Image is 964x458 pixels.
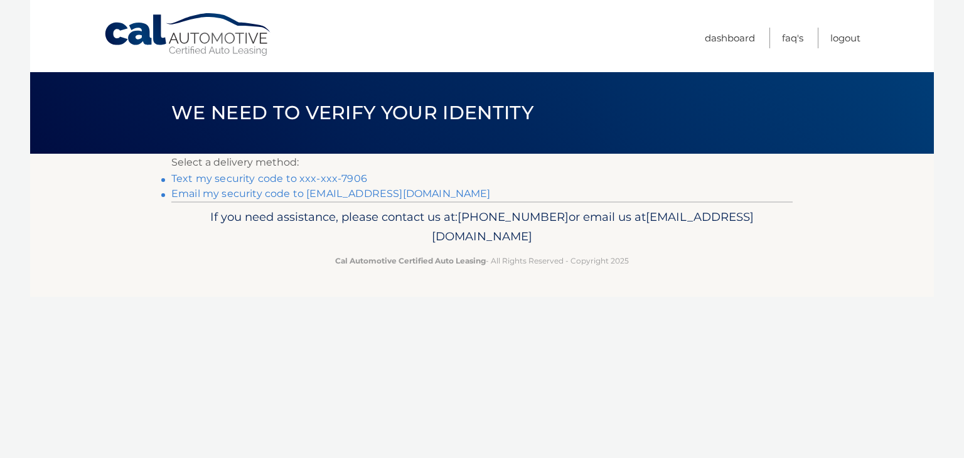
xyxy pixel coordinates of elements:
[171,101,533,124] span: We need to verify your identity
[830,28,860,48] a: Logout
[104,13,273,57] a: Cal Automotive
[171,173,367,184] a: Text my security code to xxx-xxx-7906
[171,188,491,200] a: Email my security code to [EMAIL_ADDRESS][DOMAIN_NAME]
[179,254,785,267] p: - All Rights Reserved - Copyright 2025
[782,28,803,48] a: FAQ's
[335,256,486,265] strong: Cal Automotive Certified Auto Leasing
[705,28,755,48] a: Dashboard
[171,154,793,171] p: Select a delivery method:
[458,210,569,224] span: [PHONE_NUMBER]
[179,207,785,247] p: If you need assistance, please contact us at: or email us at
